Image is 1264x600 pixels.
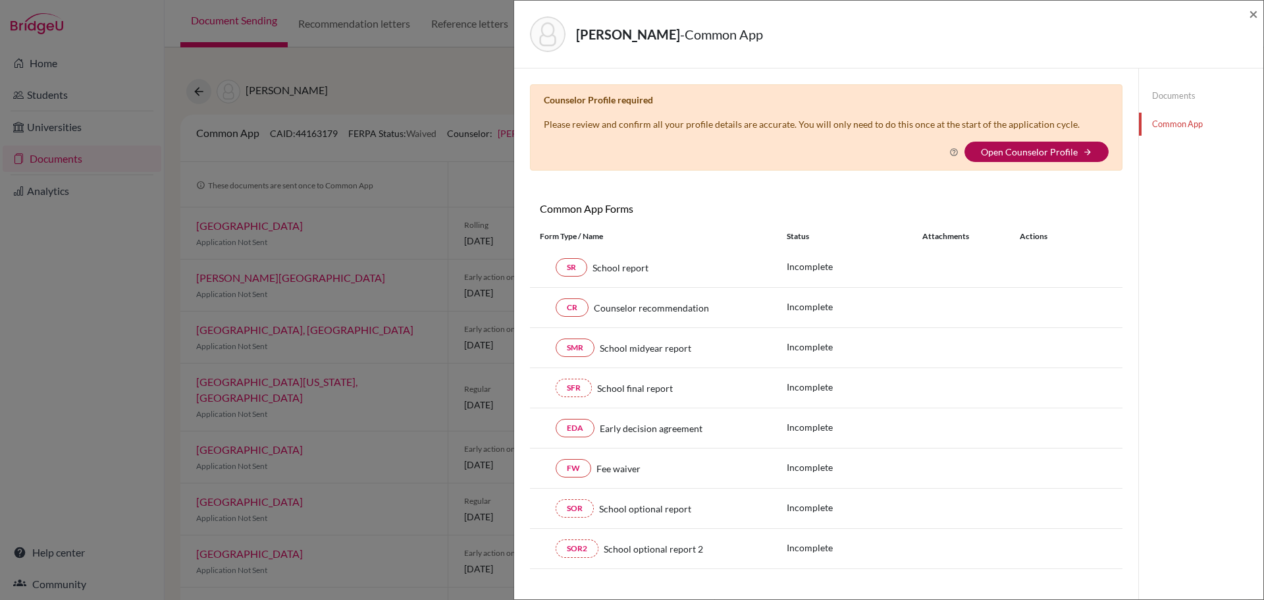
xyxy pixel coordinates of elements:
a: SMR [556,339,594,357]
span: × [1249,4,1258,23]
a: Documents [1139,84,1263,107]
p: Please review and confirm all your profile details are accurate. You will only need to do this on... [544,117,1080,131]
p: Incomplete [787,259,922,273]
span: School final report [597,381,673,395]
div: Form Type / Name [530,231,777,242]
a: CR [556,298,589,317]
span: - Common App [680,26,763,42]
p: Incomplete [787,460,922,474]
div: Actions [1004,231,1086,242]
div: Status [787,231,922,242]
a: SFR [556,379,592,397]
a: EDA [556,419,594,437]
button: Open Counselor Profilearrow_forward [964,142,1109,162]
p: Incomplete [787,420,922,434]
span: School midyear report [600,341,691,355]
a: Open Counselor Profile [981,146,1078,157]
h6: Common App Forms [530,202,826,215]
button: Close [1249,6,1258,22]
a: Common App [1139,113,1263,136]
a: SOR2 [556,539,598,558]
span: School optional report [599,502,691,516]
div: Attachments [922,231,1004,242]
p: Incomplete [787,501,922,514]
span: School report [592,261,648,275]
strong: [PERSON_NAME] [576,26,680,42]
p: Incomplete [787,380,922,394]
a: SOR [556,499,594,518]
span: Early decision agreement [600,422,702,435]
span: Counselor recommendation [594,301,709,315]
i: arrow_forward [1083,148,1092,157]
p: Incomplete [787,300,922,314]
a: SR [556,258,587,277]
p: Incomplete [787,541,922,555]
span: Fee waiver [596,462,641,476]
a: FW [556,459,591,477]
p: Incomplete [787,340,922,354]
span: School optional report 2 [604,542,703,556]
b: Counselor Profile required [544,94,653,105]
